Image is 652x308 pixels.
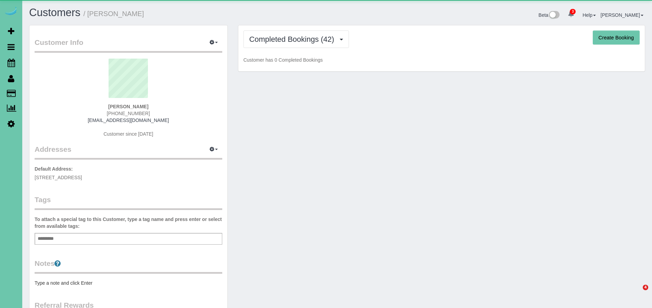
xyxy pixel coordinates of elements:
small: / [PERSON_NAME] [84,10,144,17]
label: Default Address: [35,165,73,172]
img: New interface [548,11,560,20]
a: [EMAIL_ADDRESS][DOMAIN_NAME] [88,118,169,123]
a: 3 [564,7,578,22]
legend: Notes [35,258,222,274]
strong: [PERSON_NAME] [108,104,148,109]
legend: Customer Info [35,37,222,53]
a: Help [582,12,596,18]
span: Customer since [DATE] [103,131,153,137]
button: Create Booking [593,30,640,45]
pre: Type a note and click Enter [35,280,222,286]
span: [PHONE_NUMBER] [107,111,150,116]
p: Customer has 0 Completed Bookings [243,57,640,63]
a: Customers [29,7,80,19]
label: To attach a special tag to this Customer, type a tag name and press enter or select from availabl... [35,216,222,230]
span: Completed Bookings (42) [249,35,338,44]
span: 3 [570,9,576,14]
span: [STREET_ADDRESS] [35,175,82,180]
img: Automaid Logo [4,7,18,16]
span: 4 [643,285,648,290]
a: [PERSON_NAME] [601,12,643,18]
legend: Tags [35,195,222,210]
iframe: Intercom live chat [629,285,645,301]
button: Completed Bookings (42) [243,30,349,48]
a: Beta [539,12,560,18]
